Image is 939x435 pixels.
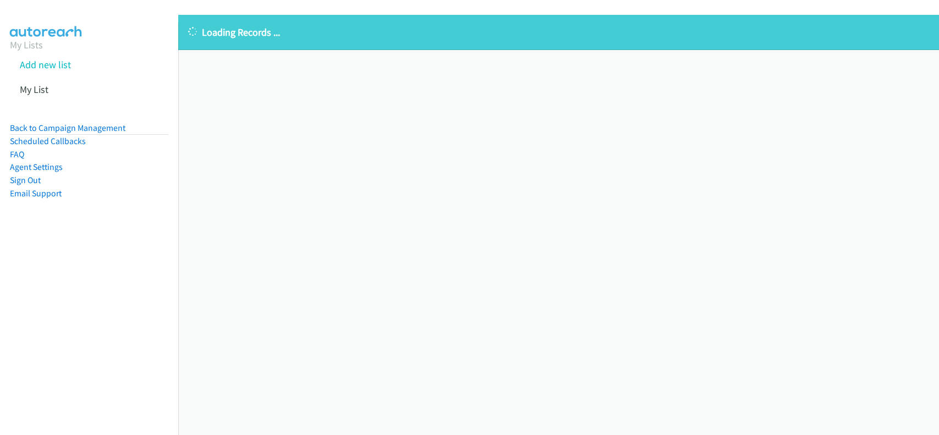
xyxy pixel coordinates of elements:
[20,58,71,71] a: Add new list
[188,25,929,40] p: Loading Records ...
[10,175,41,185] a: Sign Out
[10,149,24,159] a: FAQ
[10,188,62,199] a: Email Support
[10,38,43,51] a: My Lists
[10,123,125,133] a: Back to Campaign Management
[10,136,86,146] a: Scheduled Callbacks
[20,83,48,96] a: My List
[10,162,63,172] a: Agent Settings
